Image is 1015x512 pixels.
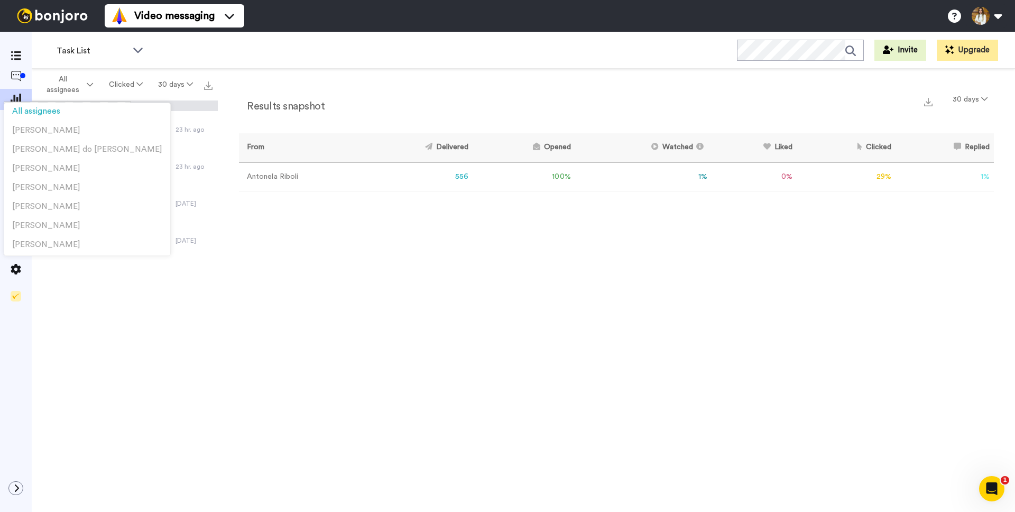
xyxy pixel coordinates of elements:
span: 1 [1001,476,1009,484]
span: [PERSON_NAME] [12,241,80,249]
td: 1 % [896,162,994,191]
td: 1 % [575,162,712,191]
td: Antonela Riboli [239,162,361,191]
h2: Results snapshot [239,100,325,112]
th: Clicked [797,133,896,162]
span: All assignees [42,74,85,95]
span: Video messaging [134,8,215,23]
img: export.svg [204,81,213,90]
button: Export a summary of each team member’s results that match this filter now. [921,94,936,109]
button: Upgrade [937,40,998,61]
button: All assignees [34,70,101,99]
img: vm-color.svg [111,7,128,24]
td: 100 % [473,162,575,191]
td: 0 % [712,162,797,191]
th: Watched [575,133,712,162]
iframe: Intercom live chat [979,476,1004,501]
span: [PERSON_NAME] [12,203,80,211]
span: All assignees [12,107,60,115]
button: Invite [874,40,926,61]
td: 556 [361,162,473,191]
img: bj-logo-header-white.svg [13,8,92,23]
td: 29 % [797,162,896,191]
span: [PERSON_NAME] [12,222,80,230]
th: Delivered [361,133,473,162]
span: [PERSON_NAME] [12,164,80,172]
button: Clicked [101,75,151,94]
button: Export all results that match these filters now. [201,77,216,93]
div: 23 hr. ago [176,162,213,171]
button: 30 days [150,75,201,94]
span: Task List [57,44,127,57]
th: Liked [712,133,797,162]
th: Replied [896,133,994,162]
th: Opened [473,133,575,162]
div: [DATE] [176,199,213,208]
th: From [239,133,361,162]
div: Delivery History [32,100,218,111]
img: export.svg [924,98,933,106]
div: 23 hr. ago [176,125,213,134]
img: Checklist.svg [11,291,21,301]
span: [PERSON_NAME] [12,184,80,191]
span: [PERSON_NAME] do [PERSON_NAME] [12,145,162,153]
div: [DATE] [176,236,213,245]
button: 30 days [946,90,994,109]
span: [PERSON_NAME] [12,126,80,134]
